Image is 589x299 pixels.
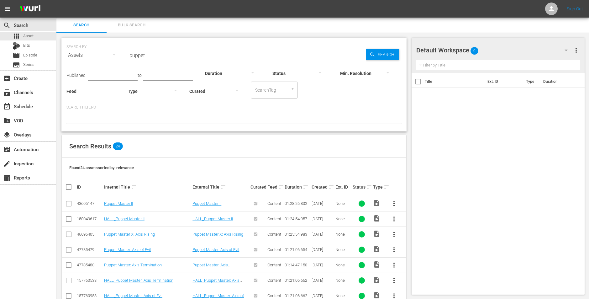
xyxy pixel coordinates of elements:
[285,263,310,267] div: 01:14:47.150
[131,184,137,190] span: sort
[66,105,402,110] p: Search Filters:
[312,247,334,252] div: [DATE]
[425,73,484,90] th: Title
[353,183,371,191] div: Status
[335,216,350,221] div: None
[3,131,11,139] span: Overlays
[104,232,155,237] a: Puppet Master X: Axis Rising
[373,245,381,253] span: Video
[285,201,310,206] div: 01:28:26.802
[373,276,381,284] span: Video
[138,73,142,78] span: to
[387,196,402,211] button: more_vert
[60,22,103,29] span: Search
[3,117,11,125] span: VOD
[387,227,402,242] button: more_vert
[390,200,398,207] span: more_vert
[390,246,398,254] span: more_vert
[373,215,381,222] span: Video
[104,216,145,221] a: HALL_Puppet Master II
[104,278,173,283] a: HALL_Puppet Master: Axis Termination
[390,231,398,238] span: more_vert
[4,5,11,13] span: menu
[77,278,102,283] div: 157760533
[192,216,233,221] a: HALL_Puppet Master II
[3,22,11,29] span: Search
[3,75,11,82] span: Create
[13,61,20,69] span: Series
[312,201,334,206] div: [DATE]
[373,291,381,299] span: Video
[390,277,398,284] span: more_vert
[192,232,243,237] a: Puppet Master X: Axis Rising
[285,247,310,252] div: 01:21:06.654
[285,216,310,221] div: 01:24:54.957
[572,43,580,58] button: more_vert
[335,184,350,190] div: Ext. ID
[267,183,282,191] div: Feed
[77,293,102,298] div: 157760953
[267,278,281,283] span: Content
[13,51,20,59] span: Episode
[69,165,134,170] span: Found 24 assets sorted by: relevance
[23,42,30,49] span: Bits
[192,247,239,252] a: Puppet Master: Axis of Evil
[335,263,350,267] div: None
[3,103,11,110] span: Schedule
[104,183,191,191] div: Internal Title
[335,201,350,206] div: None
[387,273,402,288] button: more_vert
[250,184,266,190] div: Curated
[335,293,350,298] div: None
[329,184,334,190] span: sort
[267,263,281,267] span: Content
[285,232,310,237] div: 01:25:54.983
[77,184,102,190] div: ID
[387,242,402,257] button: more_vert
[312,263,334,267] div: [DATE]
[77,232,102,237] div: 46696405
[267,247,281,252] span: Content
[290,86,296,92] button: Open
[15,2,45,16] img: ans4CAIJ8jUAAAAAAAAAAAAAAAAAAAAAAAAgQb4GAAAAAAAAAAAAAAAAAAAAAAAAJMjXAAAAAAAAAAAAAAAAAAAAAAAAgAT5G...
[267,201,281,206] span: Content
[69,142,111,150] span: Search Results
[390,261,398,269] span: more_vert
[366,49,399,60] button: Search
[77,263,102,267] div: 47735480
[267,232,281,237] span: Content
[312,183,334,191] div: Created
[373,199,381,207] span: Video
[278,184,284,190] span: sort
[192,201,221,206] a: Puppet Master II
[267,216,281,221] span: Content
[77,201,102,206] div: 43605147
[387,258,402,273] button: more_vert
[104,247,151,252] a: Puppet Master: Axis of Evil
[13,32,20,40] span: Asset
[66,73,87,78] span: Published:
[312,293,334,298] div: [DATE]
[366,184,372,190] span: sort
[384,184,389,190] span: sort
[312,232,334,237] div: [DATE]
[285,183,310,191] div: Duration
[285,278,310,283] div: 01:21:06.662
[267,293,281,298] span: Content
[77,247,102,252] div: 47735479
[373,183,385,191] div: Type
[3,89,11,96] span: Channels
[387,211,402,227] button: more_vert
[23,61,34,68] span: Series
[375,49,399,60] span: Search
[312,278,334,283] div: [DATE]
[3,174,11,182] span: Reports
[104,293,162,298] a: HALL_Puppet Master: Axis of Evil
[192,183,249,191] div: External Title
[192,263,230,272] a: Puppet Master: Axis Termination
[285,293,310,298] div: 01:21:06.662
[471,44,478,57] span: 0
[192,278,242,287] a: HALL_Puppet Master: Axis Termination
[220,184,226,190] span: sort
[335,247,350,252] div: None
